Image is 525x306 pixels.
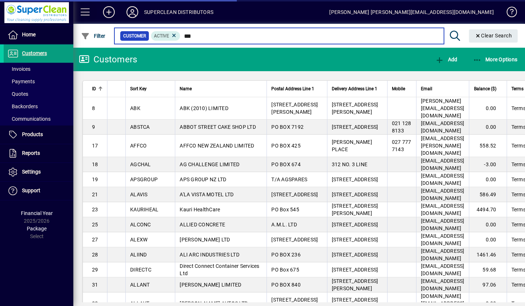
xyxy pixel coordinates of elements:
td: 0.00 [469,120,507,135]
button: Add [97,6,121,19]
span: More Options [473,57,518,62]
span: [EMAIL_ADDRESS][DOMAIN_NAME] [421,203,465,216]
span: ALIIND [130,252,147,258]
span: Invoices [7,66,30,72]
td: -3.00 [469,157,507,172]
span: [STREET_ADDRESS] [332,252,378,258]
td: 59.68 [469,262,507,277]
span: [PERSON_NAME] LIMITED [180,282,241,288]
span: A'LA VISTA MOTEL LTD [180,192,234,197]
span: 312 NO. 3 LINE [332,161,368,167]
button: Clear [469,29,518,43]
span: Sort Key [130,85,147,93]
span: PO Box 675 [271,267,299,273]
span: Home [22,32,36,37]
span: A.M.L. LTD [271,222,297,227]
span: PO BOX 236 [271,252,301,258]
mat-chip: Activation Status: Active [151,31,180,41]
span: PO Box 545 [271,207,299,212]
span: Payments [7,79,35,84]
span: APS GROUP NZ LTD [180,176,226,182]
span: 25 [92,222,98,227]
span: [EMAIL_ADDRESS][PERSON_NAME][DOMAIN_NAME] [421,135,465,156]
span: Customer [123,32,146,40]
span: Reports [22,150,40,156]
span: Quotes [7,91,28,97]
span: 21 [92,192,98,197]
a: Settings [4,163,73,181]
span: Balance ($) [474,85,496,93]
td: 4494.70 [469,202,507,217]
span: 8 [92,105,95,111]
span: ABK (2010) LIMITED [180,105,228,111]
span: ALLANT [130,282,150,288]
span: DIRECTC [130,267,151,273]
span: [STREET_ADDRESS] [332,237,378,243]
span: Postal Address Line 1 [271,85,314,93]
span: [STREET_ADDRESS][PERSON_NAME] [332,203,378,216]
span: PO BOX 674 [271,161,301,167]
span: Delivery Address Line 1 [332,85,377,93]
span: [EMAIL_ADDRESS][DOMAIN_NAME] [421,218,465,231]
span: Add [435,57,457,62]
span: [STREET_ADDRESS] [271,237,318,243]
div: Email [421,85,465,93]
div: Mobile [392,85,412,93]
span: [EMAIL_ADDRESS][DOMAIN_NAME] [421,120,465,134]
span: ALI ARC INDUSTRIES LTD [180,252,239,258]
span: ABK [130,105,140,111]
a: Backorders [4,100,73,113]
span: PO BOX 425 [271,143,301,149]
span: ID [92,85,96,93]
span: [PERSON_NAME] PLACE [332,139,372,152]
span: [EMAIL_ADDRESS][DOMAIN_NAME] [421,248,465,261]
span: [STREET_ADDRESS] [332,267,378,273]
span: 31 [92,282,98,288]
span: Package [27,226,47,232]
div: ID [92,85,103,93]
a: Quotes [4,88,73,100]
span: ALAVIS [130,192,148,197]
span: ALCONC [130,222,151,227]
span: [STREET_ADDRESS] [332,222,378,227]
span: Products [22,131,43,137]
td: 0.00 [469,217,507,232]
span: Active [154,33,169,39]
span: ABSTCA [130,124,150,130]
span: Filter [81,33,106,39]
div: Customers [79,54,137,65]
span: [STREET_ADDRESS][PERSON_NAME] [332,102,378,115]
span: 021 128 8133 [392,120,411,134]
td: 97.06 [469,277,507,292]
span: Backorders [7,103,38,109]
a: Reports [4,144,73,163]
span: AGCHAL [130,161,151,167]
span: ALEXW [130,237,147,243]
span: 28 [92,252,98,258]
button: Profile [121,6,144,19]
span: [STREET_ADDRESS] [332,176,378,182]
td: 586.49 [469,187,507,202]
span: 9 [92,124,95,130]
button: Add [433,53,459,66]
a: Communications [4,113,73,125]
td: 0.00 [469,172,507,187]
a: Invoices [4,63,73,75]
button: More Options [471,53,520,66]
span: Terms [511,85,524,93]
span: 27 [92,237,98,243]
span: PO BOX 840 [271,282,301,288]
span: [PERSON_NAME][EMAIL_ADDRESS][DOMAIN_NAME] [421,98,465,119]
button: Filter [79,29,107,43]
span: Kauri HealthCare [180,207,220,212]
span: AG CHALLENGE LIMITED [180,161,239,167]
a: Home [4,26,73,44]
span: [STREET_ADDRESS][PERSON_NAME] [271,102,318,115]
span: Customers [22,50,47,56]
td: 0.00 [469,232,507,247]
div: [PERSON_NAME] [PERSON_NAME][EMAIL_ADDRESS][DOMAIN_NAME] [329,6,494,18]
span: 29 [92,267,98,273]
a: Knowledge Base [501,1,516,25]
span: Settings [22,169,41,175]
a: Products [4,125,73,144]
